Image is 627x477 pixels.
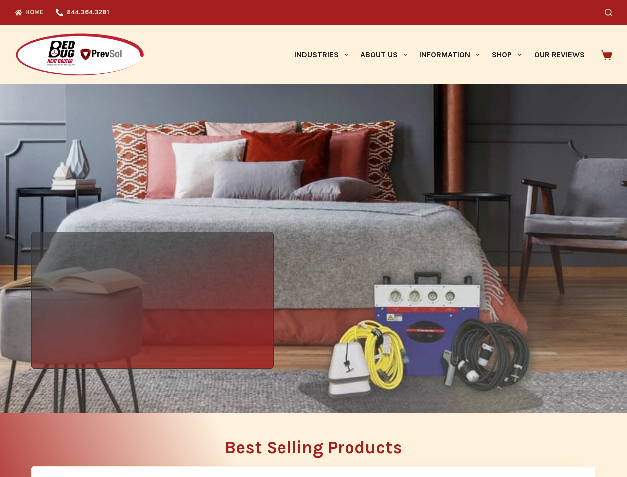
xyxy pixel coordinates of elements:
[31,439,596,456] h2: Best Selling Products
[354,25,413,84] a: About Us
[605,9,612,16] button: Search
[15,33,145,77] img: Prevsol/Bed Bug Heat Doctor
[414,25,486,84] a: Information
[528,25,591,84] a: Our Reviews
[288,25,354,84] a: Industries
[486,25,528,84] a: Shop
[288,25,591,84] nav: Primary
